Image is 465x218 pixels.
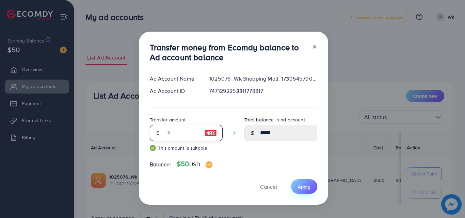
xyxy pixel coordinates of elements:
span: Apply [298,183,310,190]
button: Cancel [252,179,286,194]
img: image [206,161,212,168]
label: Transfer amount [150,116,186,123]
div: Ad Account Name [144,75,204,83]
span: Balance: [150,161,171,168]
span: Cancel [260,183,277,190]
h3: Transfer money from Ecomdy balance to Ad account balance [150,43,306,62]
h4: $50 [177,160,212,168]
div: Ad Account ID [144,87,204,95]
div: 7471292253311778817 [204,87,322,95]
div: 1025076_Wk Shopping Mall_1739545790372 [204,75,322,83]
label: Total balance in ad account [244,116,305,123]
img: guide [150,145,156,151]
small: This amount is suitable [150,145,223,151]
span: USD [189,161,200,168]
button: Apply [291,179,317,194]
img: image [205,129,217,137]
